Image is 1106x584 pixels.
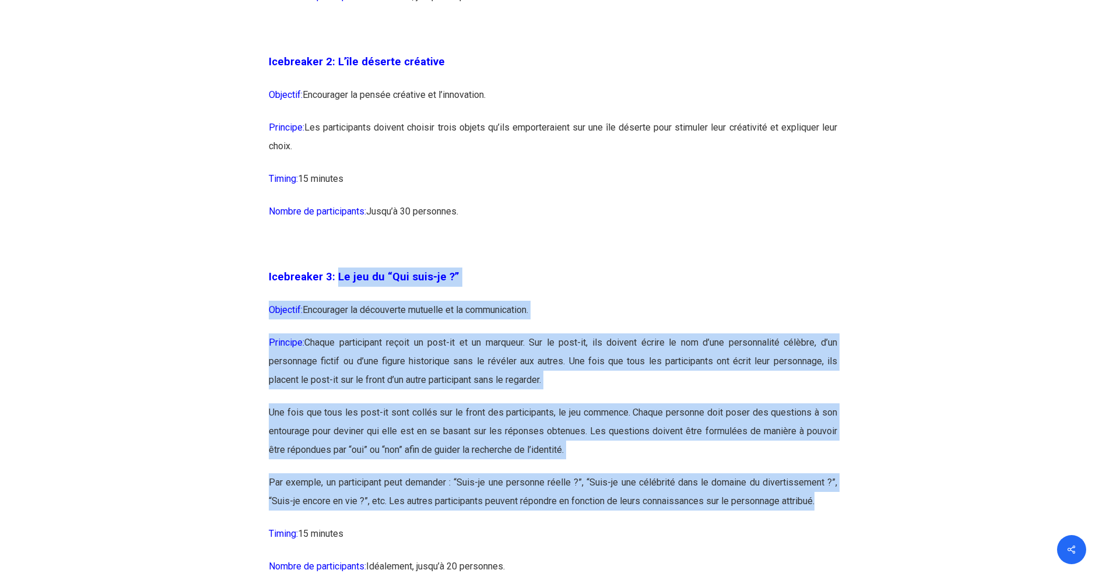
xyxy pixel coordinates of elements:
p: Une fois que tous les post-it sont collés sur le front des participants, le jeu commence. Chaque ... [269,403,837,473]
p: Encourager la découverte mutuelle et la communication. [269,301,837,333]
p: Les participants doivent choisir trois objets qu’ils emporteraient sur une île déserte pour stimu... [269,118,837,170]
p: Chaque participant reçoit un post-it et un marqueur. Sur le post-it, ils doivent écrire le nom d’... [269,333,837,403]
p: 15 minutes [269,170,837,202]
span: Icebreaker 2: L’île déserte créative [269,55,445,68]
span: Objectif: [269,304,303,315]
span: Principe: [269,337,304,348]
span: Icebreaker 3: Le jeu du “Qui suis-je ?” [269,270,459,283]
p: Encourager la pensée créative et l’innovation. [269,86,837,118]
p: 15 minutes [269,525,837,557]
span: Principe: [269,122,304,133]
p: Jusqu’à 30 personnes. [269,202,837,235]
span: Nombre de participants: [269,206,366,217]
span: Timing: [269,173,298,184]
p: Par exemple, un participant peut demander : “Suis-je une personne réelle ?”, “Suis-je une célébri... [269,473,837,525]
span: Timing: [269,528,298,539]
span: Nombre de participants: [269,561,366,572]
span: Objectif: [269,89,303,100]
